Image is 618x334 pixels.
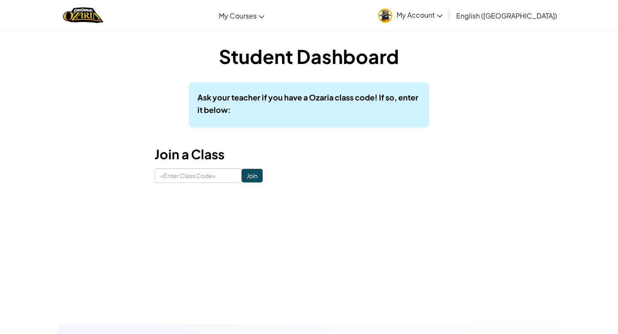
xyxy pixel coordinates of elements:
a: My Account [374,2,447,29]
input: Join [242,169,263,182]
input: <Enter Class Code> [154,168,242,183]
img: avatar [378,9,392,23]
span: English ([GEOGRAPHIC_DATA]) [456,11,557,20]
span: My Account [397,10,442,19]
h1: Student Dashboard [154,43,463,70]
h3: Join a Class [154,145,463,164]
a: Ozaria by CodeCombat logo [63,6,103,24]
span: My Courses [219,11,257,20]
img: Home [63,6,103,24]
b: Ask your teacher if you have a Ozaria class code! If so, enter it below: [197,92,418,115]
a: My Courses [215,4,269,27]
a: English ([GEOGRAPHIC_DATA]) [452,4,561,27]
